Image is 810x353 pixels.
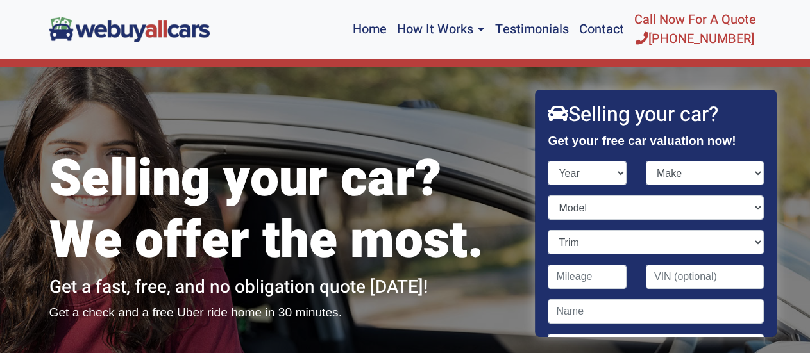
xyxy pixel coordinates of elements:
[49,17,210,42] img: We Buy All Cars in NJ logo
[574,5,629,54] a: Contact
[548,299,764,324] input: Name
[49,304,518,322] p: Get a check and a free Uber ride home in 30 minutes.
[348,5,392,54] a: Home
[548,265,627,289] input: Mileage
[548,134,736,147] strong: Get your free car valuation now!
[629,5,761,54] a: Call Now For A Quote[PHONE_NUMBER]
[646,265,764,289] input: VIN (optional)
[49,277,518,299] h2: Get a fast, free, and no obligation quote [DATE]!
[548,103,764,127] h2: Selling your car?
[392,5,489,54] a: How It Works
[49,149,518,272] h1: Selling your car? We offer the most.
[490,5,574,54] a: Testimonials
